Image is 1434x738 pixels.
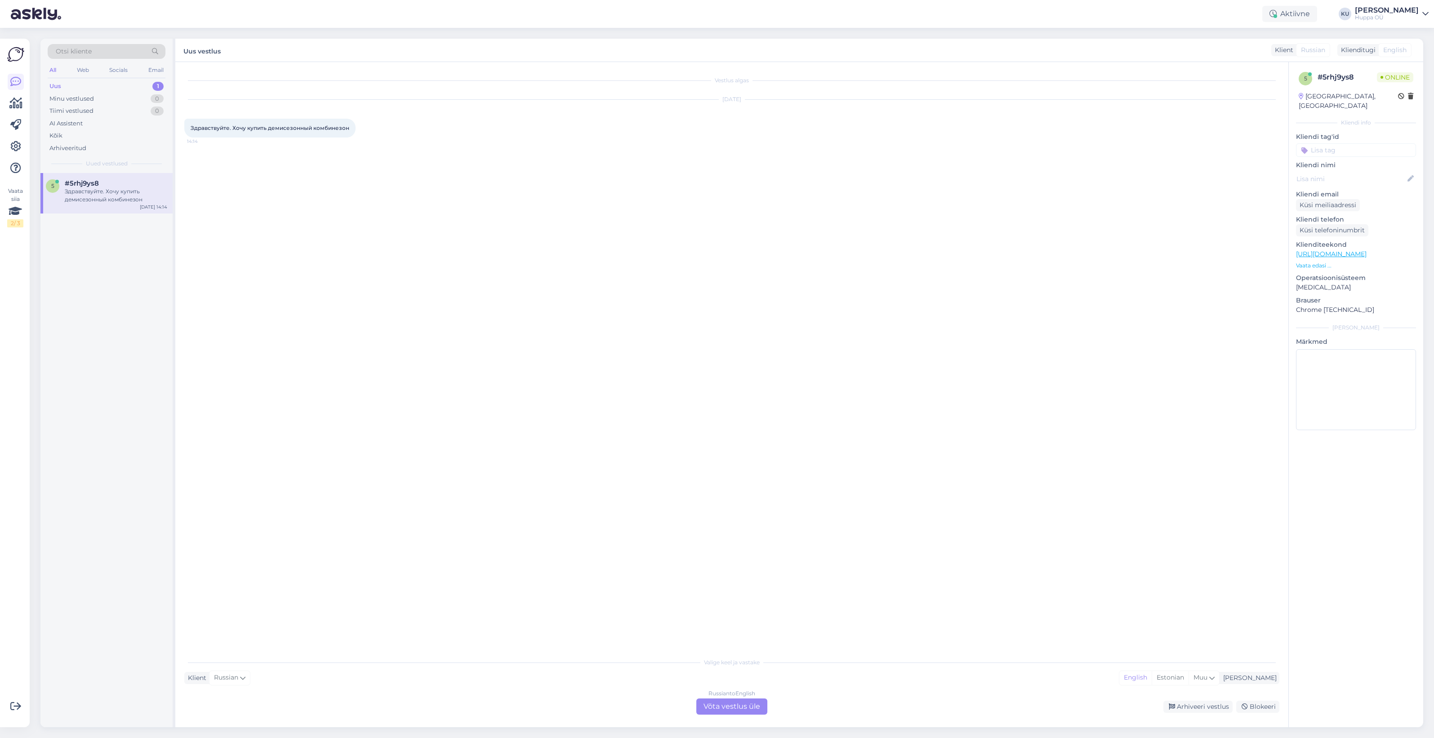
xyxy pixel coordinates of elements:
div: Valige keel ja vastake [184,658,1279,667]
div: Tiimi vestlused [49,107,94,116]
p: Kliendi email [1296,190,1416,199]
span: 14:14 [187,138,221,145]
span: 5 [51,182,54,189]
div: Socials [107,64,129,76]
p: Kliendi tag'id [1296,132,1416,142]
span: Russian [1301,45,1325,55]
div: Klienditugi [1337,45,1376,55]
div: 1 [152,82,164,91]
label: Uus vestlus [183,44,221,56]
input: Lisa nimi [1296,174,1406,184]
span: Online [1377,72,1413,82]
div: Kõik [49,131,62,140]
div: Aktiivne [1262,6,1317,22]
p: Kliendi nimi [1296,160,1416,170]
div: KU [1339,8,1351,20]
div: Võta vestlus üle [696,698,767,715]
img: Askly Logo [7,46,24,63]
div: Huppa OÜ [1355,14,1419,21]
div: Arhiveeritud [49,144,86,153]
span: #5rhj9ys8 [65,179,99,187]
p: [MEDICAL_DATA] [1296,283,1416,292]
div: Здравствуйте. Хочу купить демисезонный комбинезон [65,187,167,204]
div: [PERSON_NAME] [1220,673,1277,683]
a: [URL][DOMAIN_NAME] [1296,250,1367,258]
div: Vaata siia [7,187,23,227]
div: Küsi meiliaadressi [1296,199,1360,211]
p: Vaata edasi ... [1296,262,1416,270]
div: [DATE] 14:14 [140,204,167,210]
div: [PERSON_NAME] [1296,324,1416,332]
p: Kliendi telefon [1296,215,1416,224]
div: [PERSON_NAME] [1355,7,1419,14]
span: 5 [1304,75,1307,82]
div: 0 [151,107,164,116]
p: Brauser [1296,296,1416,305]
a: [PERSON_NAME]Huppa OÜ [1355,7,1429,21]
div: 0 [151,94,164,103]
div: AI Assistent [49,119,83,128]
p: Klienditeekond [1296,240,1416,249]
span: Otsi kliente [56,47,92,56]
div: Klient [184,673,206,683]
div: Email [147,64,165,76]
div: All [48,64,58,76]
input: Lisa tag [1296,143,1416,157]
div: Uus [49,82,61,91]
div: English [1119,671,1152,685]
p: Chrome [TECHNICAL_ID] [1296,305,1416,315]
div: Estonian [1152,671,1189,685]
div: Minu vestlused [49,94,94,103]
div: [DATE] [184,95,1279,103]
div: [GEOGRAPHIC_DATA], [GEOGRAPHIC_DATA] [1299,92,1398,111]
div: Russian to English [708,689,755,698]
span: Uued vestlused [86,160,128,168]
span: Muu [1194,673,1207,681]
span: English [1383,45,1407,55]
div: Web [75,64,91,76]
p: Operatsioonisüsteem [1296,273,1416,283]
div: Blokeeri [1236,701,1279,713]
div: 2 / 3 [7,219,23,227]
div: Arhiveeri vestlus [1163,701,1233,713]
div: Klient [1271,45,1293,55]
div: # 5rhj9ys8 [1318,72,1377,83]
span: Здравствуйте. Хочу купить демисезонный комбинезон [191,124,349,131]
span: Russian [214,673,238,683]
div: Kliendi info [1296,119,1416,127]
p: Märkmed [1296,337,1416,347]
div: Vestlus algas [184,76,1279,84]
div: Küsi telefoninumbrit [1296,224,1368,236]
